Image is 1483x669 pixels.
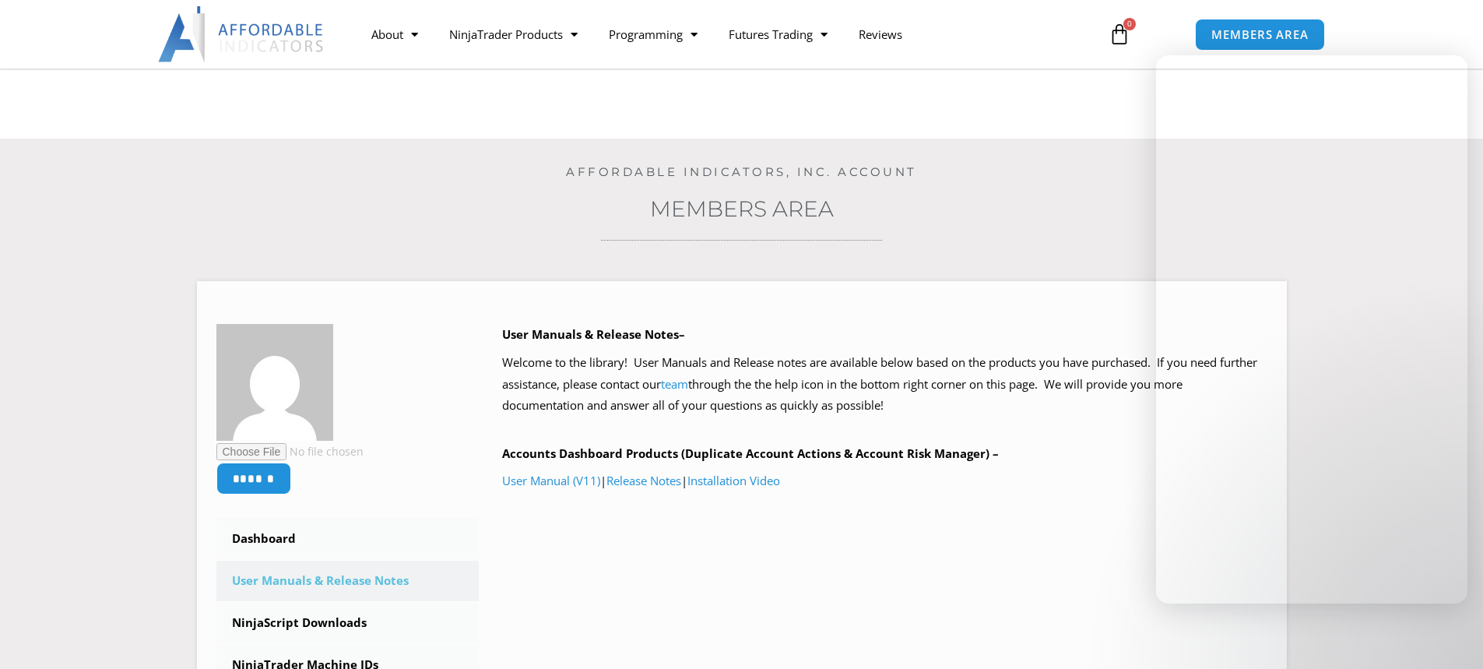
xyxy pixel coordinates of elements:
[502,470,1267,492] p: | |
[650,195,834,222] a: Members Area
[434,16,593,52] a: NinjaTrader Products
[1123,18,1136,30] span: 0
[356,16,434,52] a: About
[216,519,480,559] a: Dashboard
[216,603,480,643] a: NinjaScript Downloads
[1211,29,1309,40] span: MEMBERS AREA
[158,6,325,62] img: LogoAI | Affordable Indicators – NinjaTrader
[502,326,685,342] b: User Manuals & Release Notes–
[502,445,999,461] b: Accounts Dashboard Products (Duplicate Account Actions & Account Risk Manager) –
[216,561,480,601] a: User Manuals & Release Notes
[687,473,780,488] a: Installation Video
[661,376,688,392] a: team
[1085,12,1154,57] a: 0
[713,16,843,52] a: Futures Trading
[1195,19,1325,51] a: MEMBERS AREA
[566,164,917,179] a: Affordable Indicators, Inc. Account
[502,352,1267,417] p: Welcome to the library! User Manuals and Release notes are available below based on the products ...
[216,324,333,441] img: ed79fb1c5d3f5faa3975d256ebdfae8f55119ebec03d871c2ce38d5c4593867d
[502,473,600,488] a: User Manual (V11)
[1430,616,1467,653] iframe: Intercom live chat
[1156,55,1467,604] iframe: Intercom live chat
[606,473,681,488] a: Release Notes
[356,16,1091,52] nav: Menu
[843,16,918,52] a: Reviews
[593,16,713,52] a: Programming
